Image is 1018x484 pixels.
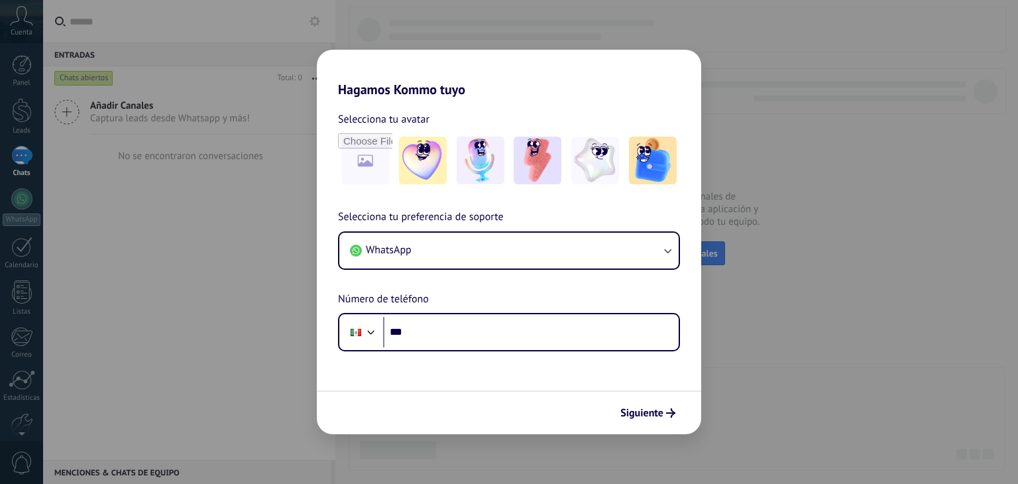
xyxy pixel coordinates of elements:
[338,291,429,308] span: Número de teléfono
[399,137,447,184] img: -1.jpeg
[317,50,701,97] h2: Hagamos Kommo tuyo
[339,233,679,269] button: WhatsApp
[343,318,368,346] div: Mexico: + 52
[620,408,663,418] span: Siguiente
[338,209,504,226] span: Selecciona tu preferencia de soporte
[571,137,619,184] img: -4.jpeg
[366,243,412,257] span: WhatsApp
[629,137,677,184] img: -5.jpeg
[338,111,429,128] span: Selecciona tu avatar
[614,402,681,424] button: Siguiente
[514,137,561,184] img: -3.jpeg
[457,137,504,184] img: -2.jpeg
